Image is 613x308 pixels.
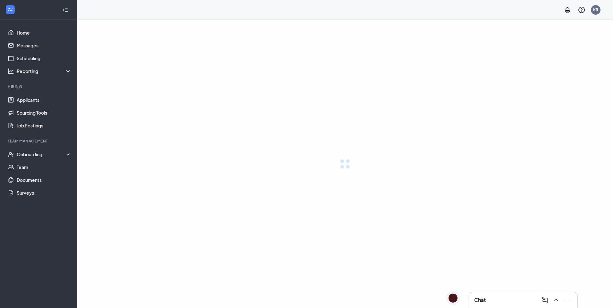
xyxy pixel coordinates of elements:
svg: Analysis [8,68,14,74]
svg: Notifications [564,6,571,14]
div: Reporting [17,68,72,74]
a: Surveys [17,186,71,199]
svg: Collapse [62,7,68,13]
svg: WorkstreamLogo [7,6,13,13]
svg: ComposeMessage [541,296,549,304]
a: Team [17,161,71,174]
a: Applicants [17,93,71,106]
div: Onboarding [17,151,72,158]
div: Team Management [8,138,70,144]
a: Messages [17,39,71,52]
button: ChevronUp [550,295,561,305]
button: Minimize [562,295,572,305]
h3: Chat [474,296,486,304]
div: Hiring [8,84,70,89]
div: KR [593,7,598,12]
a: Scheduling [17,52,71,65]
a: Documents [17,174,71,186]
svg: ChevronUp [552,296,560,304]
button: ComposeMessage [539,295,549,305]
svg: Minimize [564,296,572,304]
a: Sourcing Tools [17,106,71,119]
svg: QuestionInfo [578,6,585,14]
svg: UserCheck [8,151,14,158]
a: Job Postings [17,119,71,132]
a: Home [17,26,71,39]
